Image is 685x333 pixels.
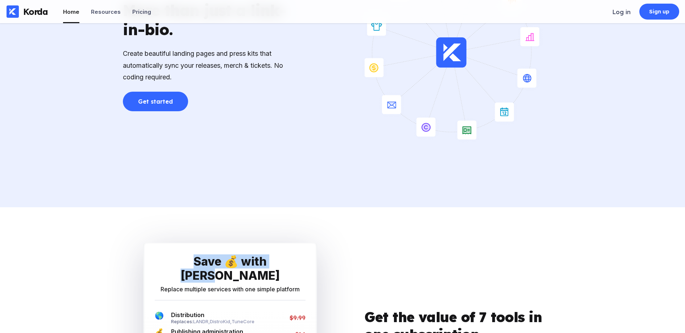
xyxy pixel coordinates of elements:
[123,92,188,111] button: Get started
[193,319,210,324] a: LANDR,
[171,319,193,324] span: Replaces:
[171,311,254,319] div: Distribution
[91,8,121,15] div: Resources
[193,319,210,324] span: LANDR ,
[210,319,232,324] span: DistroKid ,
[23,6,48,17] div: Korda
[132,8,151,15] div: Pricing
[161,286,300,293] div: Replace multiple services with one simple platform
[649,8,670,15] div: Sign up
[639,4,679,20] a: Sign up
[63,8,79,15] div: Home
[155,254,306,283] div: Save 💰 with [PERSON_NAME]
[613,8,631,16] div: Log in
[232,319,254,324] a: TuneCore
[290,314,306,321] div: $9.99
[138,98,173,105] div: Get started
[210,319,232,324] a: DistroKid,
[155,311,164,324] span: 🌎
[123,93,188,100] a: Get started
[123,48,290,83] div: Create beautiful landing pages and press kits that automatically sync your releases, merch & tick...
